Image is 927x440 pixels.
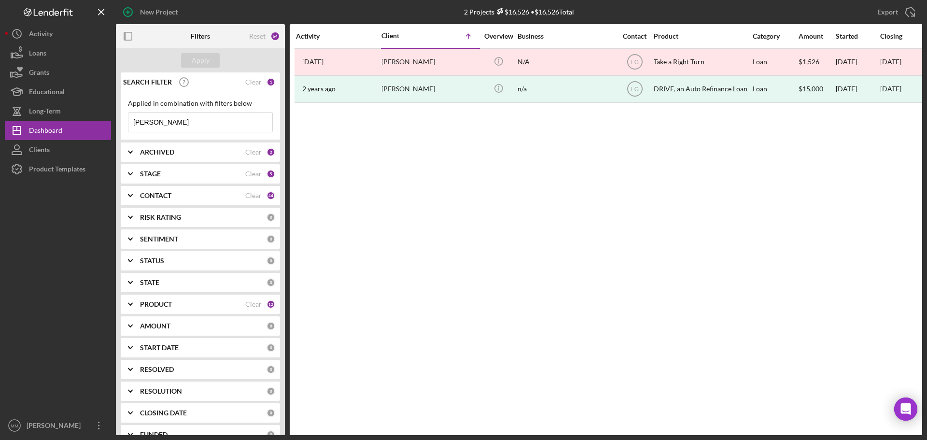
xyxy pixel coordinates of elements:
div: n/a [518,76,614,102]
div: DRIVE, an Auto Refinance Loan [654,76,750,102]
div: Reset [249,32,266,40]
button: Dashboard [5,121,111,140]
time: [DATE] [880,57,901,66]
div: 1 [267,78,275,86]
div: 0 [267,278,275,287]
text: MM [11,423,18,428]
button: New Project [116,2,187,22]
div: [PERSON_NAME] [381,76,478,102]
button: Clients [5,140,111,159]
b: STATE [140,279,159,286]
b: CLOSING DATE [140,409,187,417]
div: Category [753,32,798,40]
div: 12 [267,300,275,309]
div: Loans [29,43,46,65]
div: Dashboard [29,121,62,142]
b: SEARCH FILTER [123,78,172,86]
div: Clear [245,78,262,86]
div: 0 [267,365,275,374]
button: Long-Term [5,101,111,121]
div: 0 [267,213,275,222]
b: RESOLUTION [140,387,182,395]
div: Activity [29,24,53,46]
div: Export [877,2,898,22]
div: [DATE] [836,76,879,102]
div: Open Intercom Messenger [894,397,917,421]
button: Export [868,2,922,22]
div: 64 [270,31,280,41]
button: Apply [181,53,220,68]
div: [PERSON_NAME] [381,49,478,75]
div: Clear [245,170,262,178]
div: Started [836,32,879,40]
b: SENTIMENT [140,235,178,243]
div: Grants [29,63,49,85]
b: RESOLVED [140,366,174,373]
div: 0 [267,343,275,352]
b: CONTACT [140,192,171,199]
div: Loan [753,49,798,75]
div: Applied in combination with filters below [128,99,273,107]
button: Grants [5,63,111,82]
button: Loans [5,43,111,63]
div: Long-Term [29,101,61,123]
time: 2023-05-03 14:43 [302,85,336,93]
div: 5 [267,170,275,178]
div: Client [381,32,430,40]
div: 44 [267,191,275,200]
div: Amount [799,32,835,40]
b: Filters [191,32,210,40]
button: MM[PERSON_NAME] [5,416,111,435]
b: STAGE [140,170,161,178]
a: Activity [5,24,111,43]
div: Clear [245,300,262,308]
div: Clear [245,192,262,199]
div: 2 [267,148,275,156]
div: Product Templates [29,159,85,181]
div: 0 [267,430,275,439]
div: Clients [29,140,50,162]
b: PRODUCT [140,300,172,308]
button: Product Templates [5,159,111,179]
div: 0 [267,235,275,243]
div: Business [518,32,614,40]
div: Product [654,32,750,40]
div: $16,526 [494,8,529,16]
div: 0 [267,256,275,265]
div: 0 [267,387,275,396]
b: START DATE [140,344,179,352]
b: RISK RATING [140,213,181,221]
div: [DATE] [836,49,879,75]
text: LG [631,59,638,66]
div: Loan [753,76,798,102]
b: STATUS [140,257,164,265]
div: Contact [617,32,653,40]
div: Take a Right Turn [654,49,750,75]
div: 2 Projects • $16,526 Total [464,8,574,16]
div: [PERSON_NAME] [24,416,87,438]
div: Educational [29,82,65,104]
b: ARCHIVED [140,148,174,156]
div: 0 [267,322,275,330]
div: New Project [140,2,178,22]
div: Activity [296,32,380,40]
div: 0 [267,409,275,417]
b: AMOUNT [140,322,170,330]
text: LG [631,86,638,93]
b: FUNDED [140,431,168,439]
div: $15,000 [799,76,835,102]
div: N/A [518,49,614,75]
button: Educational [5,82,111,101]
div: Overview [480,32,517,40]
time: 2025-01-30 03:11 [302,58,323,66]
div: [DATE] [880,85,901,93]
div: Apply [192,53,210,68]
div: Clear [245,148,262,156]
